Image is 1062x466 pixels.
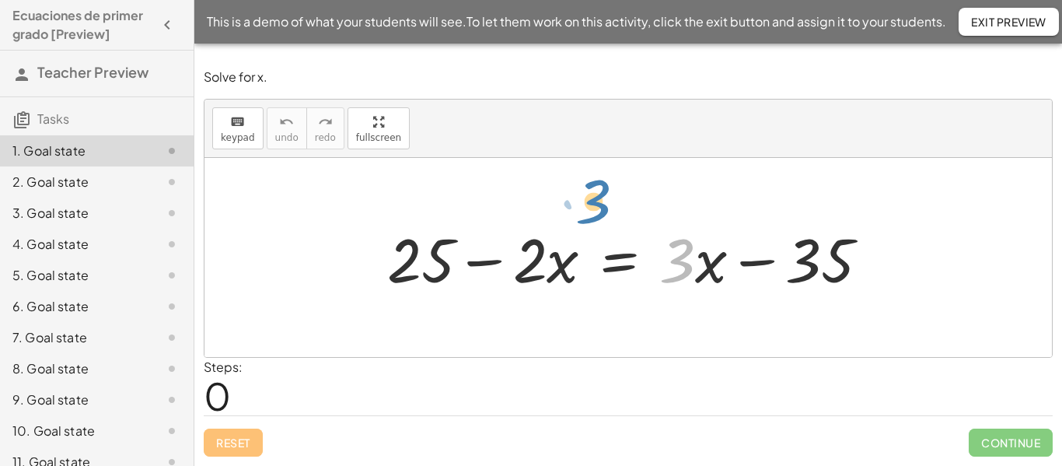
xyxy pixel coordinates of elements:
[318,113,333,131] i: redo
[12,6,153,44] h4: Ecuaciones de primer grado [Preview]
[162,359,181,378] i: Task not started.
[12,359,138,378] div: 8. Goal state
[204,68,1053,86] p: Solve for x.
[204,359,243,375] label: Steps:
[279,113,294,131] i: undo
[230,113,245,131] i: keyboard
[207,12,946,31] span: This is a demo of what your students will see. To let them work on this activity, click the exit ...
[12,204,138,222] div: 3. Goal state
[162,391,181,409] i: Task not started.
[162,142,181,160] i: Task not started.
[12,391,138,409] div: 9. Goal state
[162,266,181,285] i: Task not started.
[12,328,138,347] div: 7. Goal state
[306,107,344,149] button: redoredo
[12,173,138,191] div: 2. Goal state
[162,422,181,440] i: Task not started.
[12,266,138,285] div: 5. Goal state
[37,63,148,81] span: Teacher Preview
[162,328,181,347] i: Task not started.
[221,132,255,143] span: keypad
[348,107,410,149] button: fullscreen
[959,8,1059,36] button: Exit Preview
[275,132,299,143] span: undo
[315,132,336,143] span: redo
[356,132,401,143] span: fullscreen
[162,235,181,254] i: Task not started.
[267,107,307,149] button: undoundo
[971,15,1046,29] span: Exit Preview
[162,297,181,316] i: Task not started.
[162,204,181,222] i: Task not started.
[12,422,138,440] div: 10. Goal state
[204,372,231,419] span: 0
[12,297,138,316] div: 6. Goal state
[12,235,138,254] div: 4. Goal state
[37,110,69,127] span: Tasks
[12,142,138,160] div: 1. Goal state
[212,107,264,149] button: keyboardkeypad
[162,173,181,191] i: Task not started.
